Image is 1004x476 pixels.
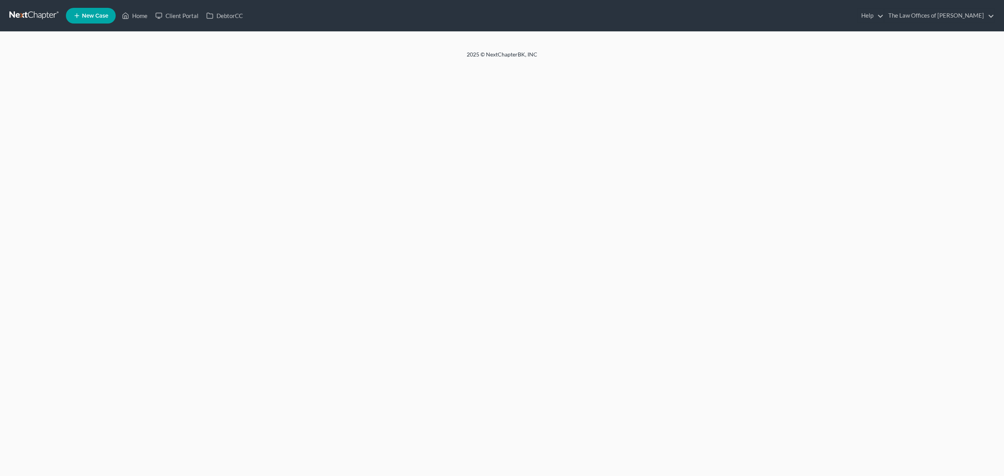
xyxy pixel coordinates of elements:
a: The Law Offices of [PERSON_NAME] [884,9,994,23]
a: Client Portal [151,9,202,23]
a: DebtorCC [202,9,247,23]
a: Home [118,9,151,23]
a: Help [857,9,884,23]
new-legal-case-button: New Case [66,8,116,24]
div: 2025 © NextChapterBK, INC [278,51,726,65]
